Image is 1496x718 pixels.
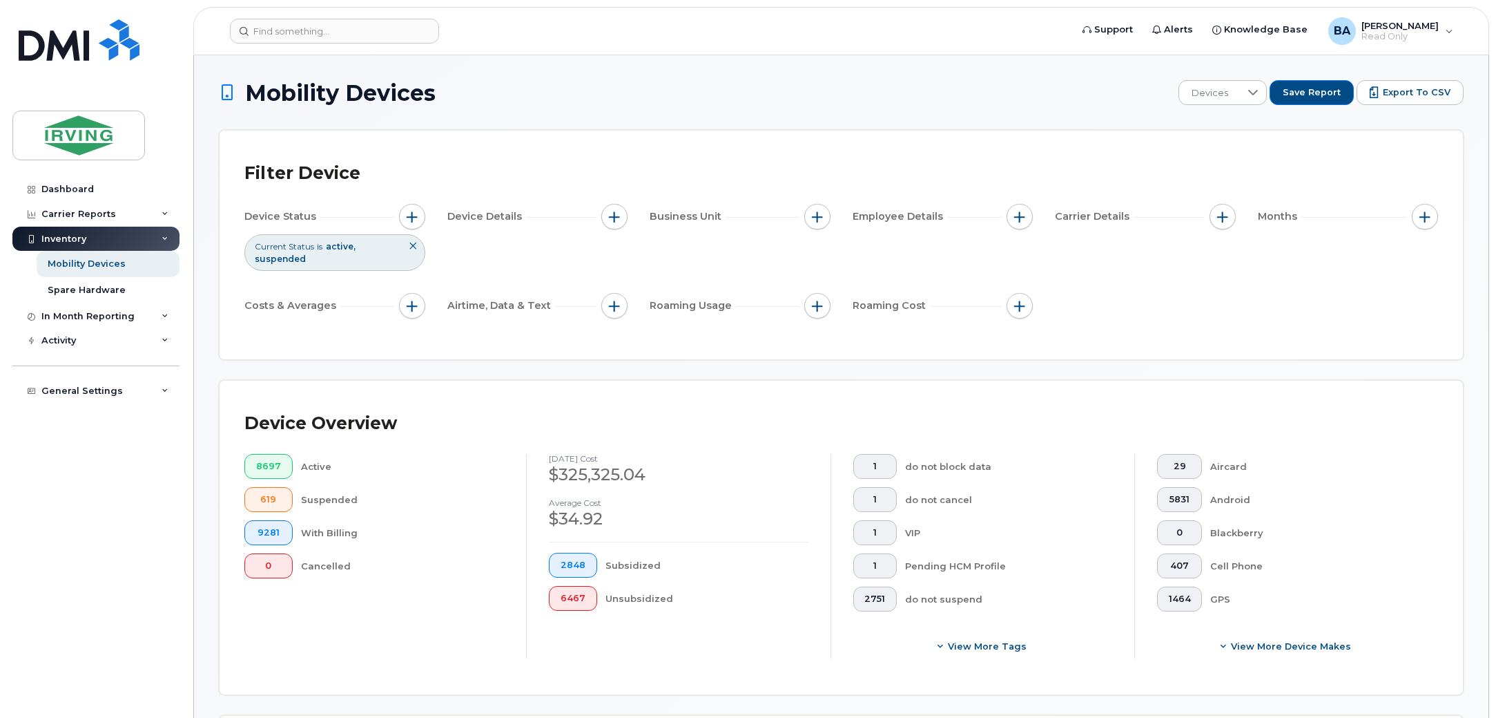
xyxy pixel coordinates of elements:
span: View More Device Makes [1231,640,1351,653]
span: Export to CSV [1383,86,1450,99]
span: 0 [256,560,281,571]
button: 407 [1157,554,1203,578]
div: Android [1210,487,1416,512]
div: do not cancel [905,487,1112,512]
span: 2751 [864,594,885,605]
button: 1 [853,454,897,479]
span: 9281 [256,527,281,538]
div: Cell Phone [1210,554,1416,578]
button: 2751 [853,587,897,612]
div: $325,325.04 [549,463,808,486]
span: Save Report [1283,86,1341,99]
span: 1 [864,527,885,538]
div: VIP [905,520,1112,545]
button: 619 [244,487,293,512]
div: Blackberry [1210,520,1416,545]
button: 0 [1157,520,1203,545]
span: Current Status [255,240,314,252]
span: 6467 [561,593,585,604]
span: Devices [1179,81,1241,106]
span: Device Status [244,209,320,224]
button: 9281 [244,520,293,545]
span: is [317,240,322,252]
button: 1 [853,520,897,545]
button: 5831 [1157,487,1203,512]
div: Cancelled [301,554,505,578]
div: Active [301,454,505,479]
button: 29 [1157,454,1203,479]
div: do not block data [905,454,1112,479]
span: Costs & Averages [244,299,340,313]
div: Device Overview [244,406,397,442]
span: 8697 [256,461,281,472]
button: 1 [853,487,897,512]
button: 1464 [1157,587,1203,612]
div: $34.92 [549,507,808,531]
span: Employee Details [853,209,947,224]
button: 0 [244,554,293,578]
span: 619 [256,494,281,505]
button: View More Device Makes [1157,634,1416,659]
button: 1 [853,554,897,578]
span: 1464 [1169,594,1191,605]
div: Filter Device [244,155,360,191]
span: 0 [1169,527,1191,538]
button: 8697 [244,454,293,479]
span: Carrier Details [1055,209,1134,224]
span: Business Unit [650,209,726,224]
div: Subsidized [605,553,808,578]
span: 2848 [561,560,585,571]
span: 1 [864,461,885,472]
button: Export to CSV [1357,80,1464,105]
button: 6467 [549,586,597,611]
span: Months [1258,209,1301,224]
span: 407 [1169,560,1191,571]
span: Device Details [447,209,526,224]
span: Mobility Devices [245,81,436,105]
div: Unsubsidized [605,586,808,611]
div: GPS [1210,587,1416,612]
button: View more tags [853,634,1112,659]
span: active [326,241,356,252]
span: 1 [864,560,885,571]
h4: [DATE] cost [549,454,808,463]
button: Save Report [1270,80,1354,105]
span: Roaming Cost [853,299,930,313]
button: 2848 [549,553,597,578]
div: Suspended [301,487,505,512]
span: 5831 [1169,494,1191,505]
div: Pending HCM Profile [905,554,1112,578]
span: suspended [255,254,306,264]
h4: Average cost [549,498,808,507]
span: 1 [864,494,885,505]
span: Airtime, Data & Text [447,299,555,313]
span: Roaming Usage [650,299,736,313]
div: With Billing [301,520,505,545]
div: Aircard [1210,454,1416,479]
div: do not suspend [905,587,1112,612]
span: View more tags [948,640,1027,653]
span: 29 [1169,461,1191,472]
